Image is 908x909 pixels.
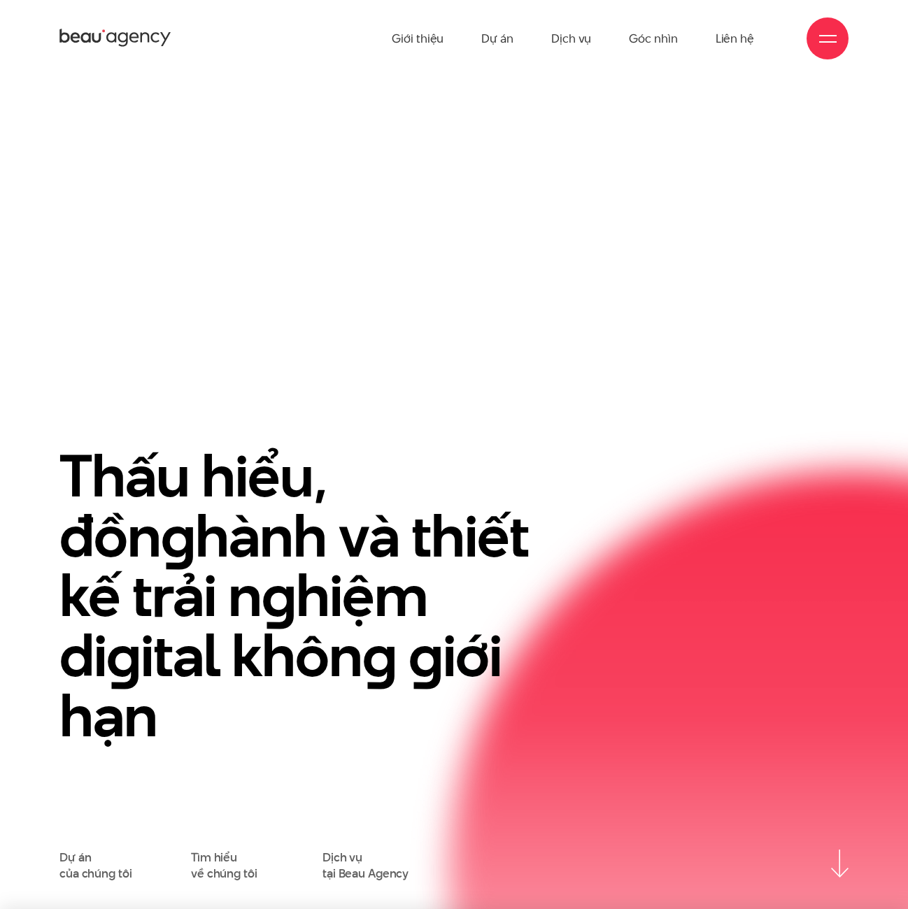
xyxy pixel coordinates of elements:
[106,615,141,696] en: g
[322,850,409,881] a: Dịch vụtại Beau Agency
[262,554,296,636] en: g
[161,495,195,577] en: g
[59,446,579,746] h1: Thấu hiểu, đồn hành và thiết kế trải n hiệm di ital khôn iới hạn
[59,850,132,881] a: Dự áncủa chúng tôi
[191,850,257,881] a: Tìm hiểuvề chúng tôi
[409,615,443,696] en: g
[362,615,397,696] en: g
